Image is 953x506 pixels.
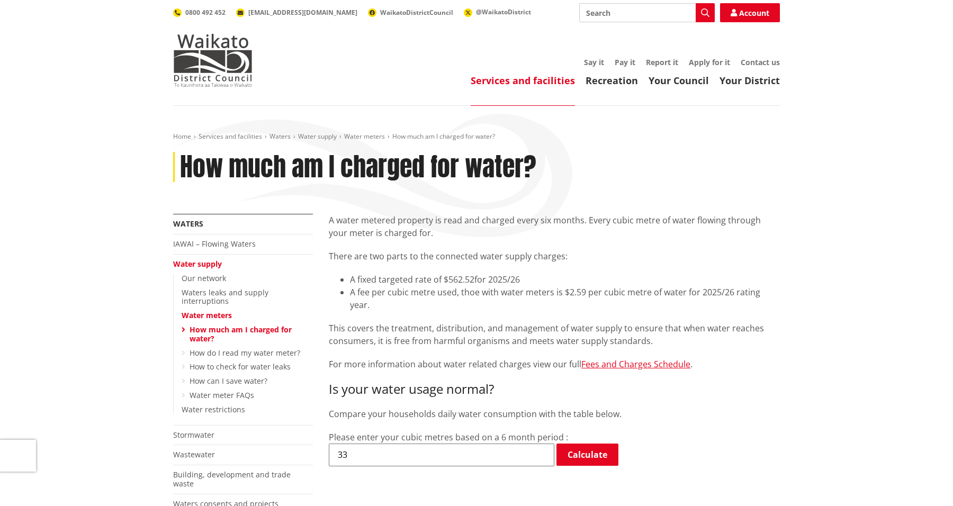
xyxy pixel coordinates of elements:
[248,8,357,17] span: [EMAIL_ADDRESS][DOMAIN_NAME]
[471,74,575,87] a: Services and facilities
[615,57,635,67] a: Pay it
[236,8,357,17] a: [EMAIL_ADDRESS][DOMAIN_NAME]
[190,324,292,344] a: How much am I charged for water?
[190,390,254,400] a: Water meter FAQs
[182,287,268,306] a: Waters leaks and supply interruptions
[180,152,536,183] h1: How much am I charged for water?
[329,214,780,239] p: A water metered property is read and charged every six months. Every cubic metre of water flowing...
[182,404,245,414] a: Water restrictions
[182,273,226,283] a: Our network
[298,132,337,141] a: Water supply
[392,132,495,141] span: How much am I charged for water?
[556,444,618,466] a: Calculate
[173,219,203,229] a: Waters
[173,469,291,489] a: Building, development and trade waste
[182,310,232,320] a: Water meters
[380,8,453,17] span: WaikatoDistrictCouncil
[173,8,226,17] a: 0800 492 452
[368,8,453,17] a: WaikatoDistrictCouncil
[476,7,531,16] span: @WaikatoDistrict
[474,274,520,285] span: for 2025/26
[329,358,780,371] p: For more information about water related charges view our full .
[579,3,715,22] input: Search input
[190,376,267,386] a: How can I save water?
[199,132,262,141] a: Services and facilities
[185,8,226,17] span: 0800 492 452
[173,259,222,269] a: Water supply
[689,57,730,67] a: Apply for it
[344,132,385,141] a: Water meters
[173,430,214,440] a: Stormwater
[173,239,256,249] a: IAWAI – Flowing Waters
[350,286,780,311] li: A fee per cubic metre used, thoe with water meters is $2.59 per cubic metre of water for 2025/26 ...
[646,57,678,67] a: Report it
[173,449,215,459] a: Wastewater
[581,358,690,370] a: Fees and Charges Schedule
[173,132,780,141] nav: breadcrumb
[329,431,568,443] label: Please enter your cubic metres based on a 6 month period :
[464,7,531,16] a: @WaikatoDistrict
[329,408,780,420] p: Compare your households daily water consumption with the table below.
[190,362,291,372] a: How to check for water leaks
[269,132,291,141] a: Waters
[649,74,709,87] a: Your Council
[329,250,780,263] p: There are two parts to the connected water supply charges:
[720,74,780,87] a: Your District
[173,34,253,87] img: Waikato District Council - Te Kaunihera aa Takiwaa o Waikato
[350,274,474,285] span: A fixed targeted rate of $562.52
[173,132,191,141] a: Home
[741,57,780,67] a: Contact us
[190,348,300,358] a: How do I read my water meter?
[586,74,638,87] a: Recreation
[584,57,604,67] a: Say it
[329,382,780,397] h3: Is your water usage normal?
[329,322,780,347] p: This covers the treatment, distribution, and management of water supply to ensure that when water...
[720,3,780,22] a: Account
